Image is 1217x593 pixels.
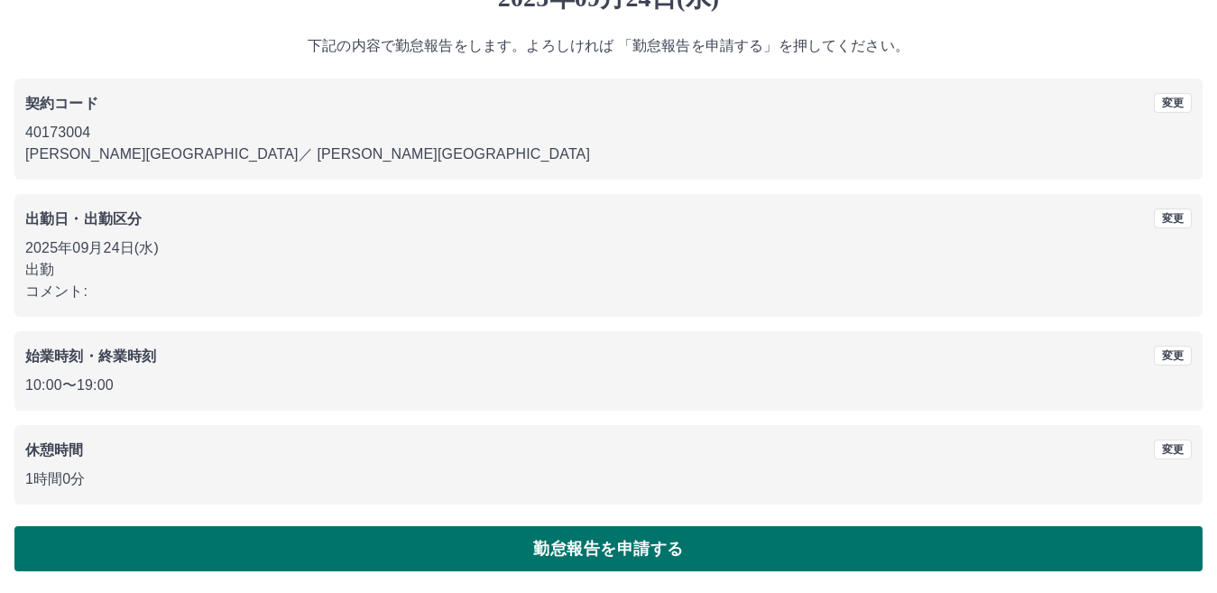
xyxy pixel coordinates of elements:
button: 変更 [1154,93,1192,113]
p: 10:00 〜 19:00 [25,375,1192,396]
p: 2025年09月24日(水) [25,237,1192,259]
b: 契約コード [25,96,98,111]
b: 休憩時間 [25,442,84,458]
p: 40173004 [25,122,1192,144]
p: [PERSON_NAME][GEOGRAPHIC_DATA] ／ [PERSON_NAME][GEOGRAPHIC_DATA] [25,144,1192,165]
p: コメント: [25,281,1192,302]
p: 下記の内容で勤怠報告をします。よろしければ 「勤怠報告を申請する」を押してください。 [14,35,1203,57]
button: 勤怠報告を申請する [14,526,1203,571]
button: 変更 [1154,440,1192,459]
button: 変更 [1154,208,1192,228]
button: 変更 [1154,346,1192,366]
p: 出勤 [25,259,1192,281]
p: 1時間0分 [25,468,1192,490]
b: 始業時刻・終業時刻 [25,348,156,364]
b: 出勤日・出勤区分 [25,211,142,227]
